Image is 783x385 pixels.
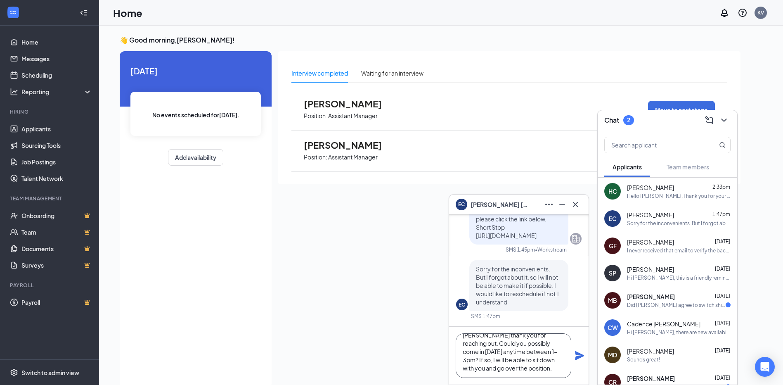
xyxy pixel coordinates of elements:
a: Job Postings [21,154,92,170]
svg: Settings [10,368,18,377]
a: DocumentsCrown [21,240,92,257]
span: Team members [667,163,709,171]
span: Cadence [PERSON_NAME] [627,320,700,328]
span: [PERSON_NAME] [627,292,675,301]
a: Sourcing Tools [21,137,92,154]
span: [PERSON_NAME] [627,238,674,246]
span: [PERSON_NAME] [627,347,674,355]
svg: Company [571,234,581,244]
h3: 👋 Good morning, [PERSON_NAME] ! [120,36,740,45]
div: Interview completed [291,69,348,78]
svg: ChevronDown [719,115,729,125]
div: Team Management [10,195,90,202]
svg: Plane [575,351,584,361]
button: ComposeMessage [703,114,716,127]
a: TeamCrown [21,224,92,240]
span: [PERSON_NAME] [627,374,675,383]
a: PayrollCrown [21,294,92,311]
svg: Analysis [10,88,18,96]
span: No events scheduled for [DATE] . [152,110,239,119]
button: Cross [569,198,582,211]
div: SP [609,269,616,277]
div: MB [608,296,617,304]
div: Open Intercom Messenger [755,357,775,377]
div: Payroll [10,282,90,289]
svg: MagnifyingGlass [719,142,726,148]
span: Sorry for the inconvenients. But I forgot about it, so I will not be able to make it if possible.... [476,265,559,306]
div: Hiring [10,108,90,115]
div: Reporting [21,88,92,96]
button: Ellipses [542,198,556,211]
input: Search applicant [605,137,703,153]
button: Move to next stage [648,101,715,119]
span: [DATE] [715,293,730,299]
span: [PERSON_NAME] [627,265,674,273]
div: EC [609,214,617,223]
svg: ComposeMessage [704,115,714,125]
div: Sorry for the inconvenients. But I forgot about it, so I will not be able to make it if possible.... [627,220,731,227]
div: Switch to admin view [21,368,79,377]
div: EC [459,301,465,308]
button: ChevronDown [717,114,731,127]
h3: Chat [604,116,619,125]
span: [DATE] [715,238,730,245]
span: [PERSON_NAME] [304,140,395,150]
span: [DATE] [715,347,730,354]
span: Applicants [613,163,642,171]
span: • Workstream [535,246,567,253]
svg: Ellipses [544,200,554,209]
p: Assistant Manager [328,112,378,120]
div: Hello [PERSON_NAME]. Thank you for your interest in working with us here at Short Stop. I see tha... [627,192,731,200]
svg: Cross [570,200,580,209]
div: SMS 1:47pm [471,313,500,320]
div: KV [757,9,764,16]
div: 2 [627,116,630,124]
svg: Minimize [557,200,567,209]
button: Minimize [556,198,569,211]
span: [DATE] [715,320,730,326]
span: [PERSON_NAME] [627,211,674,219]
div: CW [608,323,618,332]
span: [PERSON_NAME] [PERSON_NAME] [471,200,528,209]
svg: QuestionInfo [738,8,748,18]
div: SMS 1:45pm [506,246,535,253]
div: MD [608,351,617,359]
span: 1:47pm [712,211,730,217]
svg: WorkstreamLogo [9,8,17,17]
a: Applicants [21,121,92,137]
textarea: [PERSON_NAME] thank you for reaching out. Could you possibly come in [DATE] anytime between 1-3pm... [456,333,571,378]
span: [DATE] [130,64,261,77]
svg: Notifications [719,8,729,18]
a: Talent Network [21,170,92,187]
span: 2:33pm [712,184,730,190]
div: HC [608,187,617,195]
p: Position: [304,112,327,120]
span: [PERSON_NAME] [304,98,395,109]
div: Did [PERSON_NAME] agree to switch shifts? [627,302,726,309]
div: I never received that email to verify the background check [627,247,731,254]
svg: Collapse [80,9,88,17]
p: Position: [304,153,327,161]
button: Add availability [168,149,223,166]
h1: Home [113,6,142,20]
span: [PERSON_NAME] [627,183,674,192]
a: Scheduling [21,67,92,83]
a: SurveysCrown [21,257,92,273]
a: Home [21,34,92,50]
p: Assistant Manager [328,153,378,161]
span: [DATE] [715,266,730,272]
div: Hi [PERSON_NAME], this is a friendly reminder. Your meeting with Short Stop for Assistant Manager... [627,274,731,281]
div: Waiting for an interview [361,69,423,78]
a: Messages [21,50,92,67]
div: Sounds great! [627,356,660,363]
a: OnboardingCrown [21,207,92,224]
div: Hi [PERSON_NAME], there are new availabilities for an interview. This is a reminder to schedule y... [627,329,731,336]
div: GF [609,242,617,250]
span: [DATE] [715,375,730,381]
